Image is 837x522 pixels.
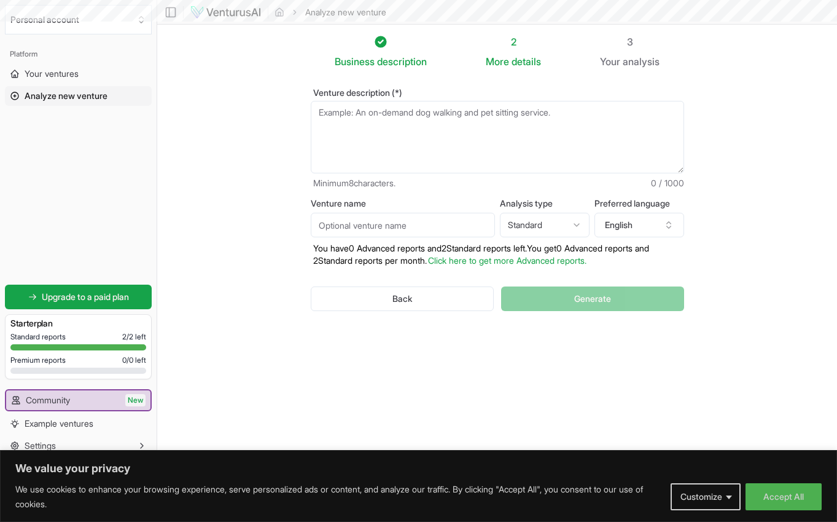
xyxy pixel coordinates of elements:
span: description [377,55,427,68]
span: Your [600,54,620,69]
div: 3 [600,34,660,49]
a: Click here to get more Advanced reports. [428,255,586,266]
button: Back [311,287,494,311]
span: Business [335,54,375,69]
span: Community [26,394,70,406]
label: Venture description (*) [311,89,684,97]
span: analysis [623,55,660,68]
span: 0 / 1000 [651,177,684,189]
button: English [594,213,684,237]
span: details [512,55,541,68]
label: Venture name [311,199,495,208]
span: 2 / 2 left [122,332,146,342]
span: Example ventures [25,417,93,430]
a: CommunityNew [6,390,150,410]
a: Upgrade to a paid plan [5,285,152,309]
span: Analyze new venture [25,90,107,102]
a: Example ventures [5,414,152,433]
span: Your ventures [25,68,79,80]
div: Platform [5,44,152,64]
span: New [125,394,146,406]
a: Your ventures [5,64,152,84]
label: Preferred language [594,199,684,208]
label: Analysis type [500,199,590,208]
span: Standard reports [10,332,66,342]
input: Optional venture name [311,213,495,237]
span: Settings [25,440,56,452]
span: Premium reports [10,355,66,365]
span: Minimum 8 characters. [313,177,395,189]
h3: Starter plan [10,317,146,330]
p: We value your privacy [15,461,822,476]
p: We use cookies to enhance your browsing experience, serve personalized ads or content, and analyz... [15,482,661,512]
button: Settings [5,436,152,456]
button: Accept All [746,483,822,510]
span: 0 / 0 left [122,355,146,365]
button: Customize [671,483,741,510]
a: Analyze new venture [5,86,152,106]
span: More [486,54,509,69]
span: Upgrade to a paid plan [42,291,129,303]
p: You have 0 Advanced reports and 2 Standard reports left. Y ou get 0 Advanced reports and 2 Standa... [311,242,684,267]
div: 2 [486,34,541,49]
